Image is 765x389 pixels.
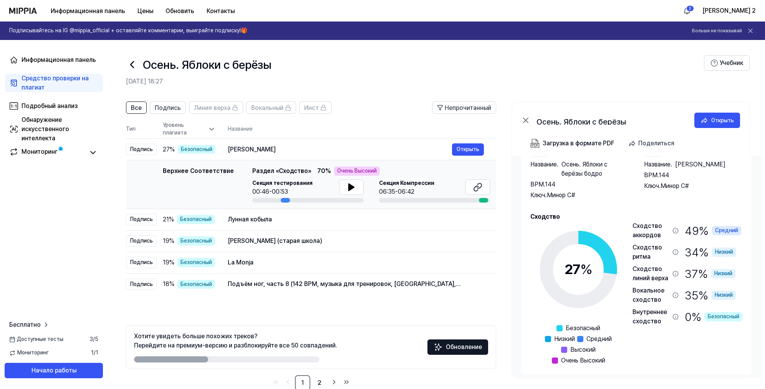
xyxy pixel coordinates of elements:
[137,7,153,16] ya-tr-span: Цены
[143,57,271,73] h1: Осень. Яблоки с берёзы
[228,280,460,297] ya-tr-span: Подъём ног, часть 8 (142 BPM, музыка для тренировок, [GEOGRAPHIC_DATA], психоделический транс, ди...
[530,161,557,168] ya-tr-span: Название
[246,101,296,114] button: Вокальный
[432,101,496,114] button: Непрочитанный
[180,259,212,266] ya-tr-span: Безопасный
[5,97,103,115] a: Подробный анализ
[131,104,142,111] ya-tr-span: Все
[304,104,319,111] ya-tr-span: Инст
[715,227,738,234] ya-tr-span: Средний
[130,281,153,287] ya-tr-span: Подпись
[17,336,63,343] ya-tr-span: Доступные тесты
[715,291,733,299] ya-tr-span: Низкий
[126,101,147,114] button: Все
[228,216,272,223] ya-tr-span: Лунная кобыла
[633,287,664,303] ya-tr-span: Вокальное сходство
[329,377,339,387] a: Перейти к следующей странице
[5,74,103,92] a: Средство проверки на плагиат
[536,117,626,126] ya-tr-span: Осень. Яблоки с берёзы
[341,377,352,387] a: Перейти к последней странице
[228,125,253,133] ya-tr-span: Название
[452,143,484,156] button: Открыть
[5,120,103,138] a: Обнаружение искусственного интеллекта
[93,336,95,342] ya-tr-span: /
[704,55,750,71] button: Учебник
[166,7,194,16] ya-tr-span: Обновить
[200,3,241,19] button: Контакты
[228,237,322,244] ya-tr-span: [PERSON_NAME] (старая школа)
[543,140,614,147] ya-tr-span: Загрузка в формате PDF
[228,259,253,266] ya-tr-span: La Monja
[9,320,50,329] a: Бесплатно
[681,5,693,17] button: Алин2
[283,377,293,387] a: Перейти на предыдущую страницу
[554,335,575,342] ya-tr-span: Низкий
[150,101,186,114] button: Подпись
[180,281,212,288] ya-tr-span: Безопасный
[434,342,443,352] img: Сверкает
[131,3,159,19] button: Цены
[586,335,612,342] ya-tr-span: Средний
[644,161,671,168] ya-tr-span: Название
[163,121,206,136] ya-tr-span: Уровень плагиата
[251,104,283,111] ya-tr-span: Вокальный
[252,180,313,186] ya-tr-span: Секция тестирования
[446,342,482,352] ya-tr-span: Обновление
[228,146,276,153] ya-tr-span: [PERSON_NAME]
[180,237,212,245] ya-tr-span: Безопасный
[130,259,153,265] ya-tr-span: Подпись
[427,346,488,353] a: СверкаетОбновление
[457,145,479,153] ya-tr-span: Открыть
[22,102,78,110] ya-tr-span: Подробный анализ
[529,136,616,151] button: Загрузка в формате PDF
[633,265,668,282] ya-tr-span: Сходство линий верха
[130,238,153,244] ya-tr-span: Подпись
[580,261,593,278] span: %
[711,117,734,123] ya-tr-span: Открыть
[685,264,735,283] div: 37 %
[566,324,600,332] ya-tr-span: Безопасный
[5,363,103,378] button: Начало работы
[9,27,241,33] ya-tr-span: Подписывайтесь на IG @mippia_official + оставляйте комментарии, выиграйте подписку!
[9,147,84,158] a: Мониторинг
[682,6,692,15] img: Алин
[163,258,174,267] span: 19 %
[530,139,540,148] img: Загрузка в формате PDF
[692,28,742,34] button: Больше не показывай
[625,136,681,151] button: Поделиться
[675,161,725,168] ya-tr-span: [PERSON_NAME]
[207,7,235,16] ya-tr-span: Контакты
[427,339,488,355] button: Обновление
[379,180,434,186] ya-tr-span: Секция Компрессии
[720,58,743,68] ya-tr-span: Учебник
[671,161,672,168] ya-tr-span: .
[661,182,689,190] ya-tr-span: Минор C#
[337,167,377,175] ya-tr-span: Очень Высокий
[17,349,49,357] ya-tr-span: Мониторинг
[512,156,761,377] a: Информация о песнеТестНазвание.Осень. Яблоки с берёзы бодроBPM.144Ключ.Минор C#КомпНазвание.[PERS...
[299,101,331,114] button: Инст
[181,146,212,153] ya-tr-span: Безопасный
[659,171,669,179] ya-tr-span: 144
[644,171,659,179] ya-tr-span: BPM.
[694,113,740,128] a: Открыть
[163,236,174,246] span: 19 %
[379,187,434,196] div: 06:35-06:42
[685,243,736,261] div: 34 %
[91,349,94,356] ya-tr-span: 1
[163,167,234,175] ya-tr-span: Верхнее Соответствие
[95,336,98,342] ya-tr-span: 5
[180,216,212,223] ya-tr-span: Безопасный
[194,104,230,111] ya-tr-span: Линия верха
[143,58,271,71] ya-tr-span: Осень. Яблоки с берёзы
[270,377,281,387] a: Перейти на первую страницу
[325,167,331,175] ya-tr-span: %
[155,104,181,111] ya-tr-span: Подпись
[686,5,694,12] div: 2
[633,244,662,260] ya-tr-span: Сходство ритма
[685,308,742,326] div: 0 %
[633,308,667,325] ya-tr-span: Внутреннее сходство
[241,27,247,33] ya-tr-span: 🎁
[22,116,69,142] ya-tr-span: Обнаружение искусственного интеллекта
